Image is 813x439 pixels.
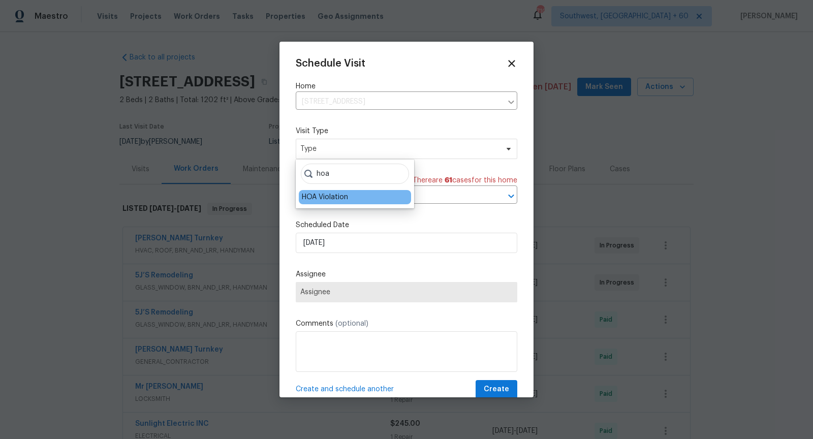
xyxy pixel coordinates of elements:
[413,175,517,185] span: There are case s for this home
[300,144,498,154] span: Type
[300,288,513,296] span: Assignee
[445,177,452,184] span: 61
[296,269,517,279] label: Assignee
[302,192,348,202] div: HOA Violation
[476,380,517,399] button: Create
[484,383,509,396] span: Create
[296,384,394,394] span: Create and schedule another
[296,81,517,91] label: Home
[296,126,517,136] label: Visit Type
[296,58,365,69] span: Schedule Visit
[296,220,517,230] label: Scheduled Date
[296,233,517,253] input: M/D/YYYY
[506,58,517,69] span: Close
[335,320,368,327] span: (optional)
[296,319,517,329] label: Comments
[296,94,502,110] input: Enter in an address
[504,189,518,203] button: Open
